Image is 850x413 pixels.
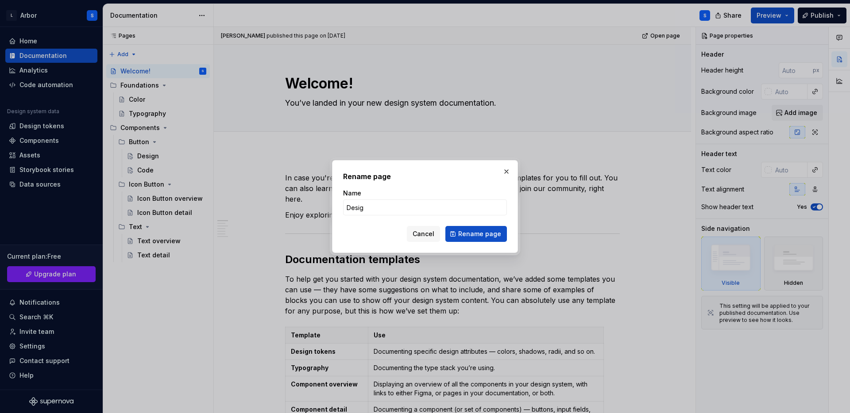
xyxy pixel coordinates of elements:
span: Rename page [458,229,501,238]
button: Rename page [445,226,507,242]
label: Name [343,189,361,198]
button: Cancel [407,226,440,242]
span: Cancel [413,229,434,238]
h2: Rename page [343,171,507,182]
